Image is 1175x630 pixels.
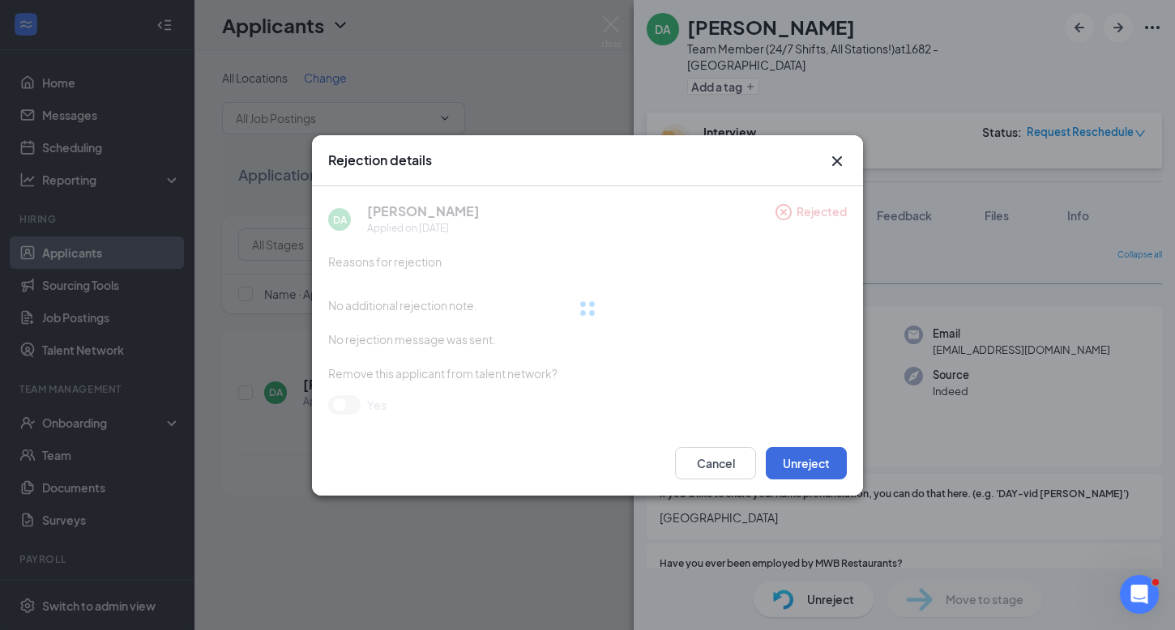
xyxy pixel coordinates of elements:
[1120,575,1159,614] iframe: Intercom live chat
[675,447,756,479] button: Cancel
[827,151,847,171] svg: Cross
[766,447,847,479] button: Unreject
[827,151,847,171] button: Close
[328,151,432,169] h3: Rejection details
